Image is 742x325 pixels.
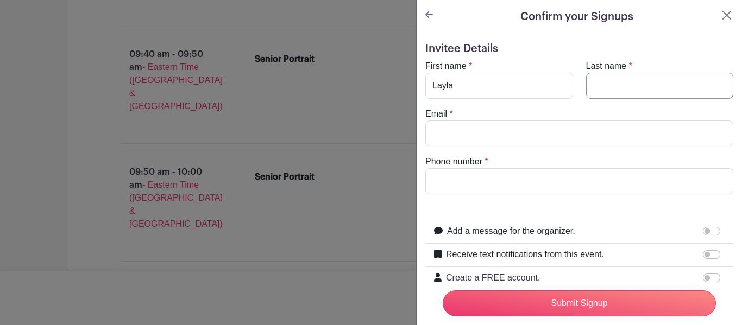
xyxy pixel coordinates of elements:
[425,155,482,168] label: Phone number
[446,248,604,261] label: Receive text notifications from this event.
[720,9,733,22] button: Close
[520,9,633,25] h5: Confirm your Signups
[443,290,716,316] input: Submit Signup
[425,60,467,73] label: First name
[446,271,701,284] p: Create a FREE account.
[425,42,733,55] h5: Invitee Details
[586,60,627,73] label: Last name
[447,225,575,238] label: Add a message for the organizer.
[425,107,447,120] label: Email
